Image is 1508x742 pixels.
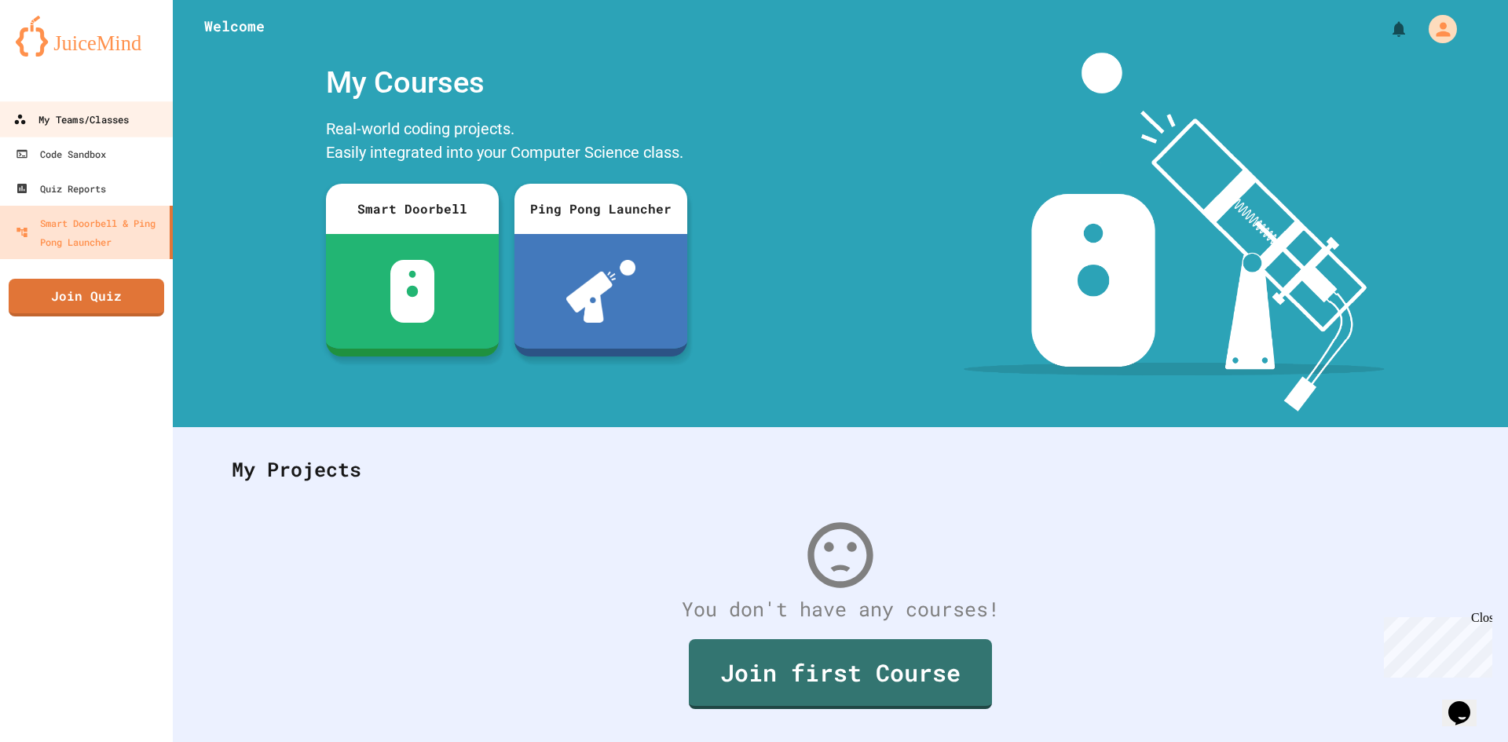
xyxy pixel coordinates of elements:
div: Code Sandbox [16,144,106,163]
div: Quiz Reports [16,179,106,198]
img: sdb-white.svg [390,260,435,323]
a: Join first Course [689,639,992,709]
div: Smart Doorbell [326,184,499,234]
iframe: chat widget [1442,679,1492,726]
div: Ping Pong Launcher [514,184,687,234]
div: My Account [1412,11,1461,47]
img: ppl-with-ball.png [566,260,636,323]
div: Real-world coding projects. Easily integrated into your Computer Science class. [318,113,695,172]
div: Chat with us now!Close [6,6,108,100]
div: Smart Doorbell & Ping Pong Launcher [16,214,163,251]
div: My Projects [216,439,1465,500]
div: My Teams/Classes [13,110,129,130]
img: logo-orange.svg [16,16,157,57]
iframe: chat widget [1378,611,1492,678]
div: My Courses [318,53,695,113]
a: Join Quiz [9,279,164,316]
div: You don't have any courses! [216,594,1465,624]
div: My Notifications [1360,16,1412,42]
img: banner-image-my-projects.png [964,53,1385,411]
